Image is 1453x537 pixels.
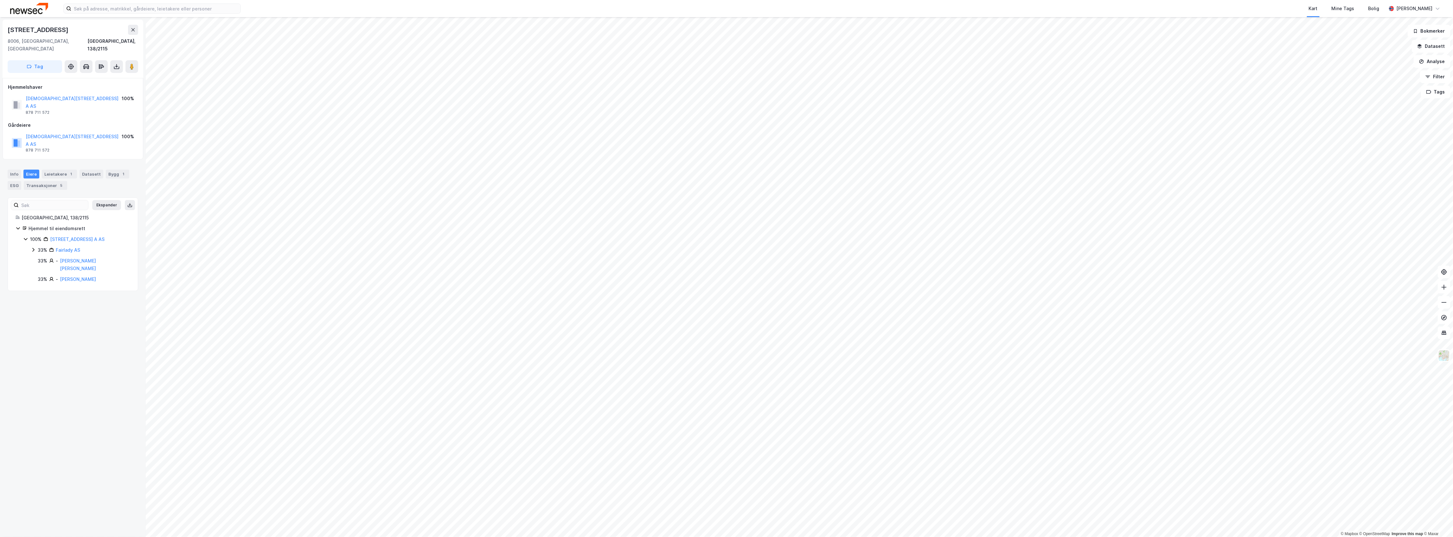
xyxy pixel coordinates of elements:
[1414,55,1450,68] button: Analyse
[42,170,77,178] div: Leietakere
[71,4,240,13] input: Søk på adresse, matrikkel, gårdeiere, leietakere eller personer
[8,83,138,91] div: Hjemmelshaver
[38,257,47,265] div: 33%
[8,181,21,190] div: ESG
[92,200,121,210] button: Ekspander
[1309,5,1318,12] div: Kart
[56,247,80,253] a: Fairlady AS
[8,37,87,53] div: 8006, [GEOGRAPHIC_DATA], [GEOGRAPHIC_DATA]
[122,133,134,140] div: 100%
[56,275,58,283] div: -
[68,171,74,177] div: 1
[1360,532,1390,536] a: OpenStreetMap
[122,95,134,102] div: 100%
[26,148,49,153] div: 878 711 572
[26,110,49,115] div: 878 711 572
[23,170,39,178] div: Eiere
[1368,5,1379,12] div: Bolig
[1421,86,1450,98] button: Tags
[58,182,65,189] div: 5
[1421,507,1453,537] iframe: Chat Widget
[106,170,129,178] div: Bygg
[80,170,103,178] div: Datasett
[1438,350,1450,362] img: Z
[56,257,58,265] div: -
[120,171,127,177] div: 1
[22,214,130,222] div: [GEOGRAPHIC_DATA], 138/2115
[8,170,21,178] div: Info
[8,121,138,129] div: Gårdeiere
[10,3,48,14] img: newsec-logo.f6e21ccffca1b3a03d2d.png
[1412,40,1450,53] button: Datasett
[50,236,105,242] a: [STREET_ADDRESS] A AS
[60,258,96,271] a: [PERSON_NAME] [PERSON_NAME]
[1420,70,1450,83] button: Filter
[38,275,47,283] div: 33%
[1397,5,1433,12] div: [PERSON_NAME]
[19,200,88,210] input: Søk
[1332,5,1354,12] div: Mine Tags
[87,37,138,53] div: [GEOGRAPHIC_DATA], 138/2115
[8,25,70,35] div: [STREET_ADDRESS]
[8,60,62,73] button: Tag
[1392,532,1423,536] a: Improve this map
[30,236,42,243] div: 100%
[60,276,96,282] a: [PERSON_NAME]
[29,225,130,232] div: Hjemmel til eiendomsrett
[24,181,67,190] div: Transaksjoner
[1421,507,1453,537] div: Kontrollprogram for chat
[1341,532,1358,536] a: Mapbox
[1408,25,1450,37] button: Bokmerker
[38,246,47,254] div: 33%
